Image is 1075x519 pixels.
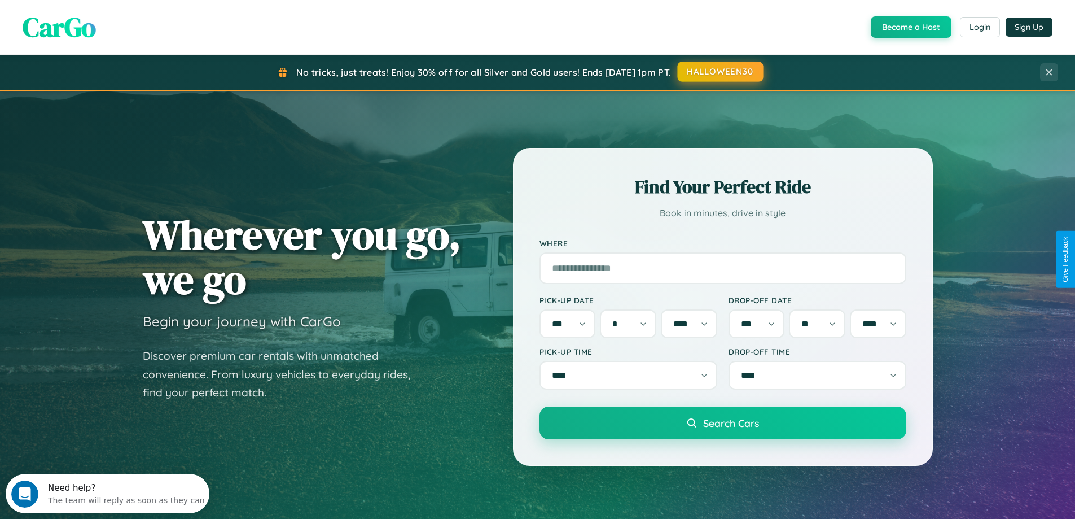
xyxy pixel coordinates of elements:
[703,417,759,429] span: Search Cars
[960,17,1000,37] button: Login
[539,175,906,199] h2: Find Your Perfect Ride
[871,16,951,38] button: Become a Host
[42,19,199,30] div: The team will reply as soon as they can
[729,347,906,356] label: Drop-off Time
[1006,18,1052,37] button: Sign Up
[143,212,461,302] h1: Wherever you go, we go
[729,295,906,305] label: Drop-off Date
[678,62,764,82] button: HALLOWEEN30
[143,347,425,402] p: Discover premium car rentals with unmatched convenience. From luxury vehicles to everyday rides, ...
[539,205,906,221] p: Book in minutes, drive in style
[539,407,906,439] button: Search Cars
[11,481,38,508] iframe: Intercom live chat
[143,313,341,330] h3: Begin your journey with CarGo
[296,67,671,78] span: No tricks, just treats! Enjoy 30% off for all Silver and Gold users! Ends [DATE] 1pm PT.
[539,295,717,305] label: Pick-up Date
[1061,237,1069,282] div: Give Feedback
[5,5,210,36] div: Open Intercom Messenger
[6,474,209,513] iframe: Intercom live chat discovery launcher
[42,10,199,19] div: Need help?
[539,347,717,356] label: Pick-up Time
[539,238,906,248] label: Where
[23,8,96,46] span: CarGo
